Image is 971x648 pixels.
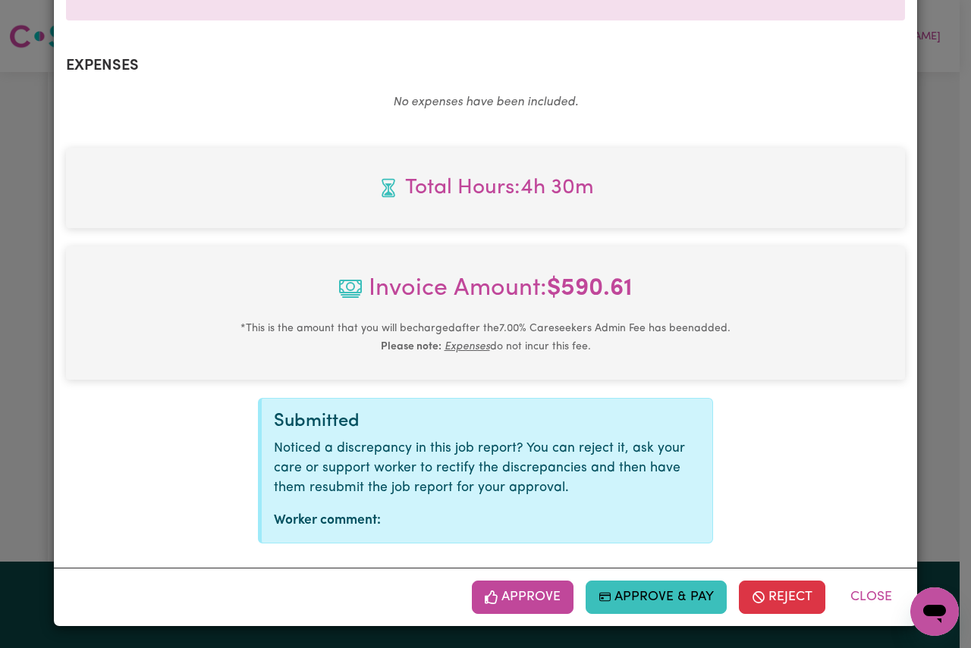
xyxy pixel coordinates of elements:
[240,323,731,352] small: This is the amount that you will be charged after the 7.00 % Careseekers Admin Fee has been added...
[739,581,825,614] button: Reject
[837,581,905,614] button: Close
[274,514,381,527] strong: Worker comment:
[472,581,573,614] button: Approve
[66,57,905,75] h2: Expenses
[274,439,700,499] p: Noticed a discrepancy in this job report? You can reject it, ask your care or support worker to r...
[910,587,959,636] iframe: Button to launch messaging window
[381,341,442,352] b: Please note:
[274,412,360,430] span: Submitted
[547,277,633,301] b: $ 590.61
[393,96,578,108] em: No expenses have been included.
[445,341,490,352] u: Expenses
[586,581,727,614] button: Approve & Pay
[78,271,893,319] span: Invoice Amount:
[78,172,893,204] span: Total hours worked: 4 hours 30 minutes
